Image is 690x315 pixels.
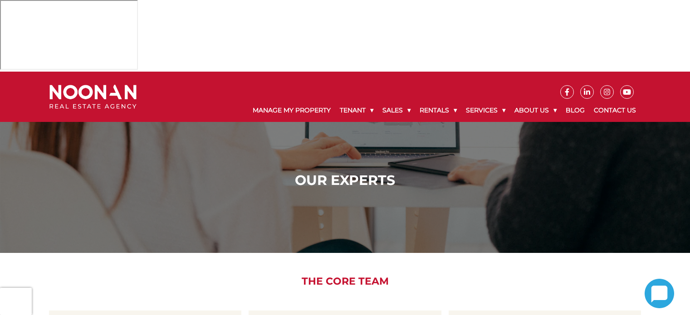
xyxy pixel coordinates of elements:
a: Blog [561,99,589,122]
img: Noonan Real Estate Agency [49,85,137,109]
h1: Our Experts [52,172,638,189]
a: Tenant [335,99,378,122]
a: Manage My Property [248,99,335,122]
a: Rentals [415,99,461,122]
a: Sales [378,99,415,122]
a: Services [461,99,510,122]
a: About Us [510,99,561,122]
h2: The Core Team [43,276,647,287]
a: Contact Us [589,99,641,122]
